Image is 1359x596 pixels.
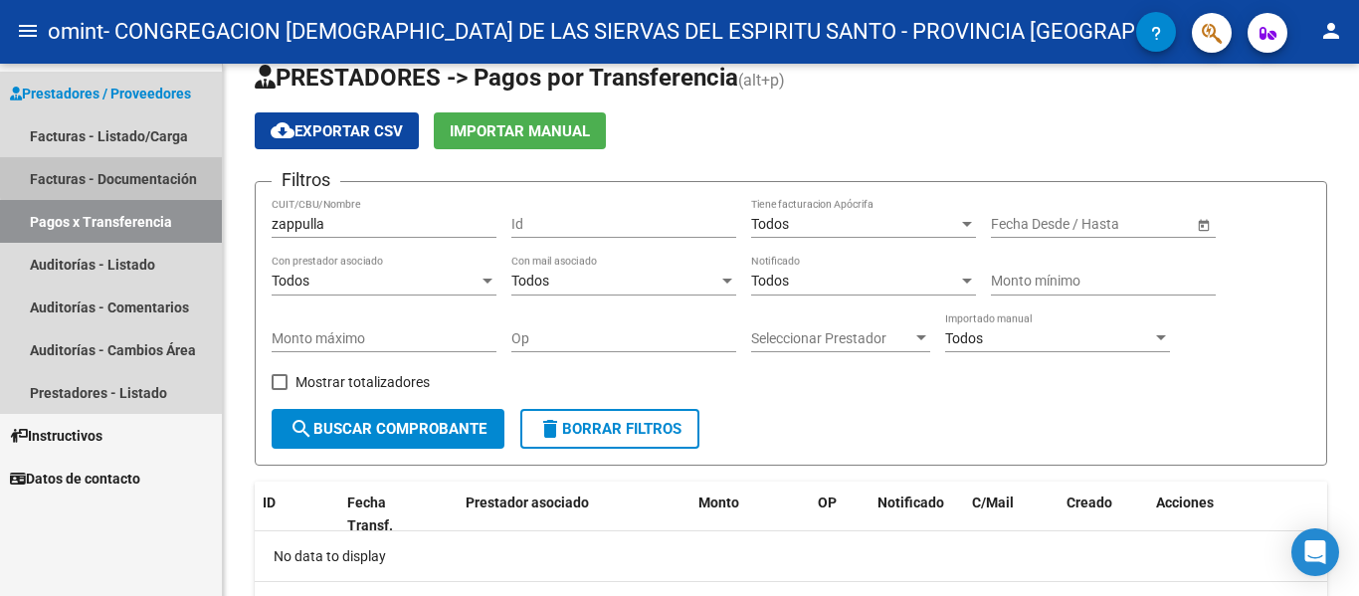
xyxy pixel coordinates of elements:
span: Todos [751,216,789,232]
div: No data to display [255,531,1327,581]
mat-icon: menu [16,19,40,43]
mat-icon: cloud_download [271,118,294,142]
span: Todos [945,330,983,346]
span: Datos de contacto [10,468,140,490]
span: Borrar Filtros [538,420,681,438]
span: Exportar CSV [271,122,403,140]
span: Creado [1067,495,1112,510]
span: OP [818,495,837,510]
button: Borrar Filtros [520,409,699,449]
datatable-header-cell: Monto [690,482,810,547]
span: Mostrar totalizadores [295,370,430,394]
span: Todos [272,273,309,289]
span: Importar Manual [450,122,590,140]
span: Instructivos [10,425,102,447]
div: Open Intercom Messenger [1291,528,1339,576]
datatable-header-cell: Creado [1059,482,1148,547]
mat-icon: person [1319,19,1343,43]
datatable-header-cell: Acciones [1148,482,1327,547]
span: ID [263,495,276,510]
button: Buscar Comprobante [272,409,504,449]
span: Acciones [1156,495,1214,510]
input: End date [1069,216,1167,233]
span: Notificado [877,495,944,510]
datatable-header-cell: Notificado [870,482,964,547]
span: Buscar Comprobante [290,420,486,438]
span: Seleccionar Prestador [751,330,912,347]
datatable-header-cell: Fecha Transf. [339,482,429,547]
span: PRESTADORES -> Pagos por Transferencia [255,64,738,92]
span: C/Mail [972,495,1014,510]
h3: Filtros [272,166,340,194]
span: Monto [698,495,739,510]
span: (alt+p) [738,71,785,90]
datatable-header-cell: OP [810,482,870,547]
button: Open calendar [1193,214,1214,235]
datatable-header-cell: ID [255,482,339,547]
input: Start date [991,216,1053,233]
span: Fecha Transf. [347,495,393,533]
span: Prestador asociado [466,495,589,510]
span: Prestadores / Proveedores [10,83,191,104]
span: Todos [751,273,789,289]
span: Todos [511,273,549,289]
span: - CONGREGACION [DEMOGRAPHIC_DATA] DE LAS SIERVAS DEL ESPIRITU SANTO - PROVINCIA [GEOGRAPHIC_DATA]... [103,10,1285,54]
button: Importar Manual [434,112,606,149]
datatable-header-cell: Prestador asociado [458,482,690,547]
button: Exportar CSV [255,112,419,149]
mat-icon: delete [538,417,562,441]
mat-icon: search [290,417,313,441]
datatable-header-cell: C/Mail [964,482,1059,547]
span: omint [48,10,103,54]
